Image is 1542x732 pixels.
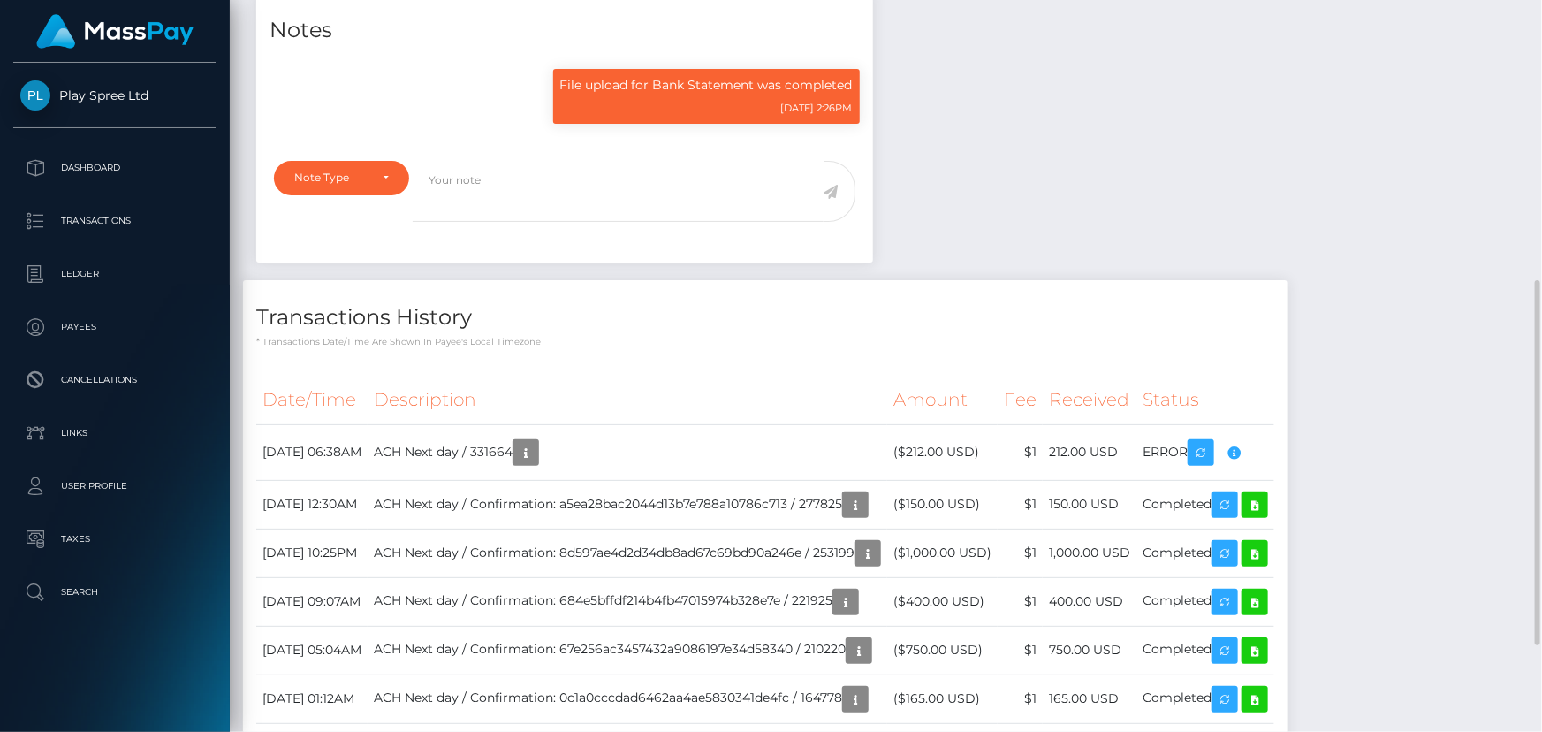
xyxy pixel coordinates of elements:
[998,480,1043,529] td: $1
[294,171,368,185] div: Note Type
[256,675,368,723] td: [DATE] 01:12AM
[368,529,887,577] td: ACH Next day / Confirmation: 8d597ae4d2d34db8ad67c69bd90a246e / 253199
[20,420,209,446] p: Links
[368,577,887,626] td: ACH Next day / Confirmation: 684e5bffdf214b4fb47015974b328e7e / 221925
[887,376,998,424] th: Amount
[13,358,216,402] a: Cancellations
[998,376,1043,424] th: Fee
[1136,675,1274,723] td: Completed
[368,675,887,723] td: ACH Next day / Confirmation: 0c1a0cccdad6462aa4ae5830341de4fc / 164778
[256,302,1274,333] h4: Transactions History
[1043,376,1136,424] th: Received
[274,161,409,194] button: Note Type
[368,376,887,424] th: Description
[13,252,216,296] a: Ledger
[256,626,368,675] td: [DATE] 05:04AM
[20,80,50,111] img: Play Spree Ltd
[1043,480,1136,529] td: 150.00 USD
[36,14,194,49] img: MassPay Logo
[1043,424,1136,480] td: 212.00 USD
[13,570,216,614] a: Search
[20,155,209,181] p: Dashboard
[256,376,368,424] th: Date/Time
[1136,577,1274,626] td: Completed
[1043,529,1136,577] td: 1,000.00 USD
[1136,529,1274,577] td: Completed
[1043,626,1136,675] td: 750.00 USD
[1043,675,1136,723] td: 165.00 USD
[20,208,209,234] p: Transactions
[256,480,368,529] td: [DATE] 12:30AM
[13,411,216,455] a: Links
[1136,376,1274,424] th: Status
[13,517,216,561] a: Taxes
[20,473,209,499] p: User Profile
[1136,480,1274,529] td: Completed
[20,261,209,287] p: Ledger
[560,76,853,95] p: File upload for Bank Statement was completed
[20,314,209,340] p: Payees
[998,675,1043,723] td: $1
[998,529,1043,577] td: $1
[20,526,209,553] p: Taxes
[13,305,216,349] a: Payees
[13,199,216,243] a: Transactions
[1043,577,1136,626] td: 400.00 USD
[256,577,368,626] td: [DATE] 09:07AM
[13,464,216,508] a: User Profile
[20,367,209,393] p: Cancellations
[1136,424,1274,480] td: ERROR
[998,626,1043,675] td: $1
[887,529,998,577] td: ($1,000.00 USD)
[256,529,368,577] td: [DATE] 10:25PM
[887,626,998,675] td: ($750.00 USD)
[368,626,887,675] td: ACH Next day / Confirmation: 67e256ac3457432a9086197e34d58340 / 210220
[368,424,887,480] td: ACH Next day / 331664
[256,335,1274,348] p: * Transactions date/time are shown in payee's local timezone
[998,577,1043,626] td: $1
[256,424,368,480] td: [DATE] 06:38AM
[998,424,1043,480] td: $1
[781,102,853,114] small: [DATE] 2:26PM
[368,480,887,529] td: ACH Next day / Confirmation: a5ea28bac2044d13b7e788a10786c713 / 277825
[270,15,860,46] h4: Notes
[13,146,216,190] a: Dashboard
[13,88,216,103] span: Play Spree Ltd
[887,577,998,626] td: ($400.00 USD)
[1136,626,1274,675] td: Completed
[887,675,998,723] td: ($165.00 USD)
[20,579,209,606] p: Search
[887,424,998,480] td: ($212.00 USD)
[887,480,998,529] td: ($150.00 USD)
